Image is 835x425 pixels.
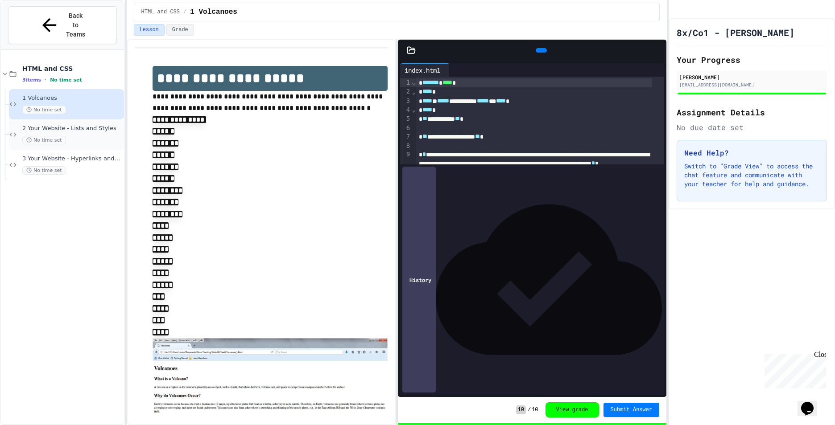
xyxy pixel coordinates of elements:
[141,8,180,16] span: HTML and CSS
[411,106,416,113] span: Fold line
[402,167,436,392] div: History
[516,405,526,414] span: 10
[50,77,82,83] span: No time set
[400,150,411,177] div: 9
[411,79,416,86] span: Fold line
[677,53,827,66] h2: Your Progress
[528,406,531,413] span: /
[22,136,66,144] span: No time set
[611,406,653,413] span: Submit Answer
[65,11,86,39] span: Back to Teams
[677,26,794,39] h1: 8x/Co1 - [PERSON_NAME]
[400,114,411,123] div: 5
[604,403,660,417] button: Submit Answer
[400,106,411,114] div: 4
[22,106,66,114] span: No time set
[22,125,122,132] span: 2 Your Website - Lists and Styles
[400,87,411,96] div: 2
[22,166,66,175] span: No time set
[400,124,411,133] div: 6
[400,78,411,87] div: 1
[4,4,62,57] div: Chat with us now!Close
[400,142,411,151] div: 8
[677,106,827,119] h2: Assignment Details
[400,132,411,141] div: 7
[679,73,824,81] div: [PERSON_NAME]
[134,24,165,36] button: Lesson
[166,24,194,36] button: Grade
[8,6,117,44] button: Back to Teams
[411,88,416,95] span: Fold line
[400,63,450,77] div: index.html
[677,122,827,133] div: No due date set
[22,94,122,102] span: 1 Volcanoes
[22,65,122,73] span: HTML and CSS
[761,351,826,388] iframe: chat widget
[798,389,826,416] iframe: chat widget
[546,402,599,417] button: View grade
[679,82,824,88] div: [EMAIL_ADDRESS][DOMAIN_NAME]
[684,162,819,188] p: Switch to "Grade View" to access the chat feature and communicate with your teacher for help and ...
[400,65,445,75] div: index.html
[183,8,186,16] span: /
[45,76,46,83] span: •
[532,406,538,413] span: 10
[684,147,819,158] h3: Need Help?
[400,97,411,106] div: 3
[22,155,122,163] span: 3 Your Website - Hyperlinks and Images
[190,7,237,17] span: 1 Volcanoes
[22,77,41,83] span: 3 items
